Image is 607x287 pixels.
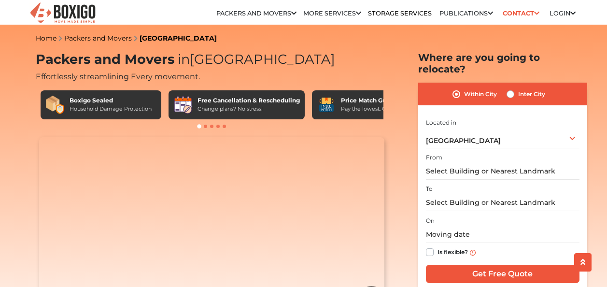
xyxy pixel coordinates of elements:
[426,194,579,211] input: Select Building or Nearest Landmark
[198,96,300,105] div: Free Cancellation & Rescheduling
[36,72,200,81] span: Effortlessly streamlining Every movement.
[426,216,435,225] label: On
[426,185,433,193] label: To
[178,51,190,67] span: in
[45,95,65,115] img: Boxigo Sealed
[140,34,217,43] a: [GEOGRAPHIC_DATA]
[70,96,152,105] div: Boxigo Sealed
[70,105,152,113] div: Household Damage Protection
[550,10,576,17] a: Login
[464,88,497,100] label: Within City
[426,153,442,162] label: From
[368,10,432,17] a: Storage Services
[174,51,335,67] span: [GEOGRAPHIC_DATA]
[198,105,300,113] div: Change plans? No stress!
[418,52,587,75] h2: Where are you going to relocate?
[426,136,501,145] span: [GEOGRAPHIC_DATA]
[426,118,456,127] label: Located in
[341,105,414,113] div: Pay the lowest. Guaranteed!
[303,10,361,17] a: More services
[216,10,296,17] a: Packers and Movers
[438,246,468,257] label: Is flexible?
[500,6,543,21] a: Contact
[574,253,592,272] button: scroll up
[173,95,193,115] img: Free Cancellation & Rescheduling
[317,95,336,115] img: Price Match Guarantee
[426,163,579,180] input: Select Building or Nearest Landmark
[36,34,56,43] a: Home
[64,34,132,43] a: Packers and Movers
[29,1,97,25] img: Boxigo
[426,226,579,243] input: Moving date
[426,265,579,283] input: Get Free Quote
[439,10,493,17] a: Publications
[36,52,388,68] h1: Packers and Movers
[341,96,414,105] div: Price Match Guarantee
[470,250,476,256] img: info
[518,88,545,100] label: Inter City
